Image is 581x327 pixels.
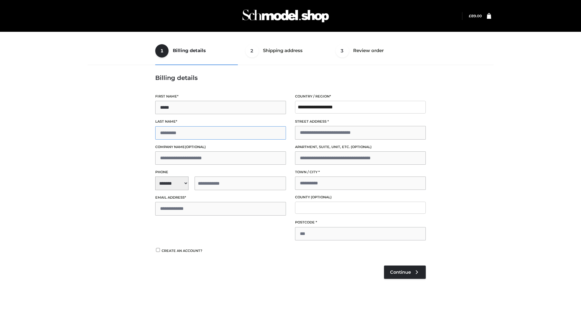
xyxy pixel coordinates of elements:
label: Apartment, suite, unit, etc. [295,144,426,150]
a: £89.00 [469,14,482,18]
label: Country / Region [295,94,426,99]
span: (optional) [185,145,206,149]
label: Last name [155,119,286,124]
label: Email address [155,195,286,200]
a: Continue [384,266,426,279]
span: £ [469,14,471,18]
h3: Billing details [155,74,426,81]
label: Street address [295,119,426,124]
span: Continue [390,269,411,275]
label: Phone [155,169,286,175]
img: Schmodel Admin 964 [240,4,331,28]
label: Postcode [295,220,426,225]
input: Create an account? [155,248,161,252]
label: Town / City [295,169,426,175]
span: (optional) [311,195,332,199]
bdi: 89.00 [469,14,482,18]
label: County [295,194,426,200]
span: (optional) [351,145,372,149]
label: Company name [155,144,286,150]
span: Create an account? [162,249,202,253]
label: First name [155,94,286,99]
